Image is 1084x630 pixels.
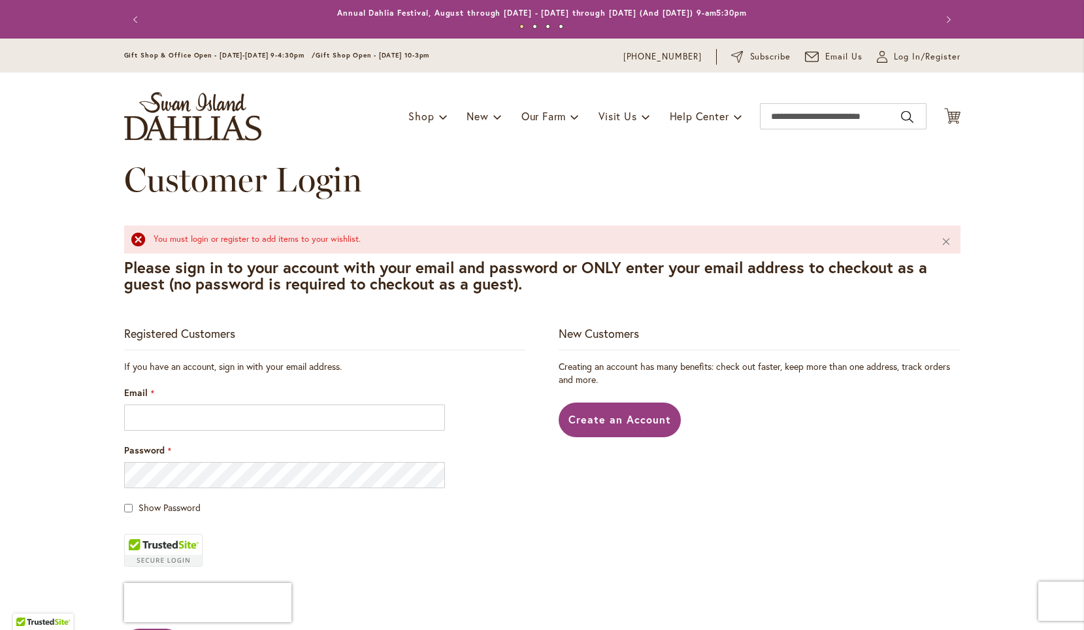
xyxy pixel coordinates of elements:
[124,386,148,399] span: Email
[154,233,921,246] div: You must login or register to add items to your wishlist.
[124,257,927,294] strong: Please sign in to your account with your email and password or ONLY enter your email address to c...
[124,583,291,622] iframe: reCAPTCHA
[124,159,362,200] span: Customer Login
[124,7,150,33] button: Previous
[316,51,429,59] span: Gift Shop Open - [DATE] 10-3pm
[934,7,961,33] button: Next
[731,50,791,63] a: Subscribe
[599,109,636,123] span: Visit Us
[408,109,434,123] span: Shop
[521,109,566,123] span: Our Farm
[559,360,960,386] p: Creating an account has many benefits: check out faster, keep more than one address, track orders...
[568,412,671,426] span: Create an Account
[805,50,862,63] a: Email Us
[337,8,747,18] a: Annual Dahlia Festival, August through [DATE] - [DATE] through [DATE] (And [DATE]) 9-am5:30pm
[877,50,961,63] a: Log In/Register
[559,325,639,341] strong: New Customers
[559,403,681,437] a: Create an Account
[124,92,261,141] a: store logo
[546,24,550,29] button: 3 of 4
[124,444,165,456] span: Password
[825,50,862,63] span: Email Us
[670,109,729,123] span: Help Center
[894,50,961,63] span: Log In/Register
[139,501,201,514] span: Show Password
[623,50,702,63] a: [PHONE_NUMBER]
[124,325,235,341] strong: Registered Customers
[519,24,524,29] button: 1 of 4
[559,24,563,29] button: 4 of 4
[533,24,537,29] button: 2 of 4
[467,109,488,123] span: New
[124,51,316,59] span: Gift Shop & Office Open - [DATE]-[DATE] 9-4:30pm /
[124,534,203,567] div: TrustedSite Certified
[750,50,791,63] span: Subscribe
[124,360,525,373] div: If you have an account, sign in with your email address.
